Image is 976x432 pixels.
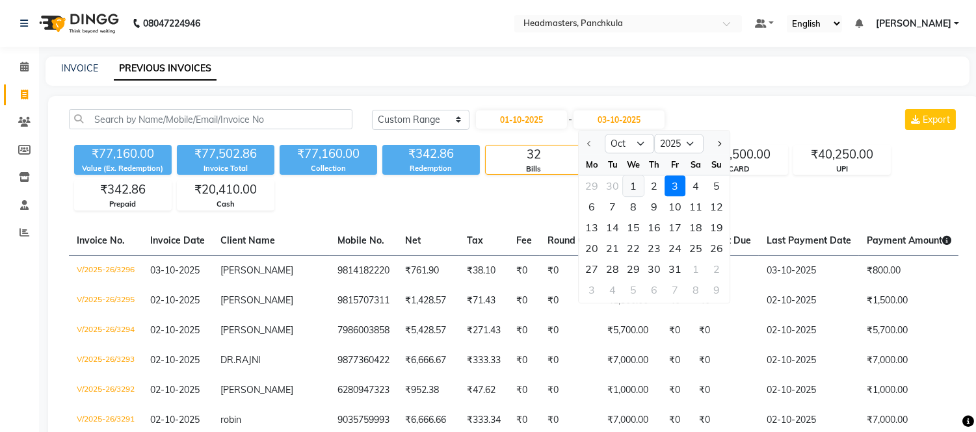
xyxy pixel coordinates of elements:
div: Friday, November 7, 2025 [665,279,685,300]
div: 3 [665,175,685,196]
td: 03-10-2025 [759,255,859,286]
td: ₹952.38 [397,375,459,405]
b: 08047224946 [143,5,200,42]
span: Payment Amount [867,235,951,246]
div: Friday, October 3, 2025 [665,175,685,196]
div: 8 [623,196,644,217]
td: ₹0 [540,286,600,316]
span: Net [405,235,421,246]
div: 19 [706,217,727,238]
td: ₹47.62 [459,375,508,405]
td: V/2025-26/3292 [69,375,142,405]
div: 13 [581,217,602,238]
td: ₹71.43 [459,286,508,316]
div: ₹16,500.00 [691,146,787,164]
div: Monday, October 6, 2025 [581,196,602,217]
td: ₹800.00 [859,255,959,286]
span: [PERSON_NAME] [220,264,293,276]
div: 1 [685,259,706,279]
div: 2 [644,175,665,196]
span: Client Name [220,235,275,246]
input: Start Date [476,110,567,129]
td: 6280947323 [330,375,397,405]
td: ₹6,666.67 [397,346,459,375]
div: We [623,154,644,175]
div: 7 [665,279,685,300]
span: robin [220,414,241,426]
div: Friday, October 17, 2025 [665,217,685,238]
td: ₹0 [691,375,759,405]
div: 4 [602,279,623,300]
span: 02-10-2025 [150,384,200,396]
td: ₹0 [508,375,540,405]
div: 22 [623,238,644,259]
td: V/2025-26/3293 [69,346,142,375]
div: ₹77,160.00 [280,145,377,163]
div: 30 [644,259,665,279]
input: Search by Name/Mobile/Email/Invoice No [69,109,352,129]
div: Wednesday, October 8, 2025 [623,196,644,217]
div: Saturday, October 4, 2025 [685,175,706,196]
td: V/2025-26/3295 [69,286,142,316]
div: 5 [706,175,727,196]
span: 02-10-2025 [150,294,200,306]
div: Fr [665,154,685,175]
div: Sa [685,154,706,175]
div: Tuesday, October 7, 2025 [602,196,623,217]
select: Select year [654,134,704,153]
div: Thursday, October 16, 2025 [644,217,665,238]
div: Friday, October 31, 2025 [665,259,685,279]
div: Thursday, October 23, 2025 [644,238,665,259]
div: 17 [665,217,685,238]
td: ₹0 [691,346,759,375]
div: Monday, October 27, 2025 [581,259,602,279]
span: DR.RAJNI [220,354,261,366]
div: Friday, October 10, 2025 [665,196,685,217]
div: Saturday, October 18, 2025 [685,217,706,238]
div: Bills [486,164,582,175]
div: Wednesday, October 29, 2025 [623,259,644,279]
td: ₹0 [508,316,540,346]
td: ₹0 [508,346,540,375]
div: Wednesday, October 1, 2025 [623,175,644,196]
td: ₹333.33 [459,346,508,375]
td: ₹0 [508,286,540,316]
td: ₹1,000.00 [859,375,959,405]
span: Tax [467,235,483,246]
div: 32 [486,146,582,164]
div: 15 [623,217,644,238]
div: ₹40,250.00 [794,146,890,164]
span: Mobile No. [337,235,384,246]
div: Tu [602,154,623,175]
span: Round Off [547,235,592,246]
div: Thursday, October 30, 2025 [644,259,665,279]
a: PREVIOUS INVOICES [114,57,217,81]
div: 9 [706,279,727,300]
td: ₹0 [691,316,759,346]
div: 16 [644,217,665,238]
div: Th [644,154,665,175]
span: [PERSON_NAME] [220,294,293,306]
input: End Date [574,110,665,129]
span: 02-10-2025 [150,354,200,366]
div: Sunday, October 12, 2025 [706,196,727,217]
div: 10 [665,196,685,217]
td: ₹5,700.00 [600,316,661,346]
div: ₹20,410.00 [178,181,274,199]
td: 7986003858 [330,316,397,346]
div: Monday, October 13, 2025 [581,217,602,238]
span: Export [923,114,950,125]
div: Monday, November 3, 2025 [581,279,602,300]
span: Invoice No. [77,235,125,246]
div: Sunday, October 19, 2025 [706,217,727,238]
div: 8 [685,279,706,300]
div: Tuesday, October 14, 2025 [602,217,623,238]
div: Tuesday, October 21, 2025 [602,238,623,259]
div: 12 [706,196,727,217]
td: ₹0 [508,255,540,286]
td: ₹0 [661,375,691,405]
div: Tuesday, November 4, 2025 [602,279,623,300]
div: 3 [581,279,602,300]
img: logo [33,5,122,42]
a: INVOICE [61,62,98,74]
